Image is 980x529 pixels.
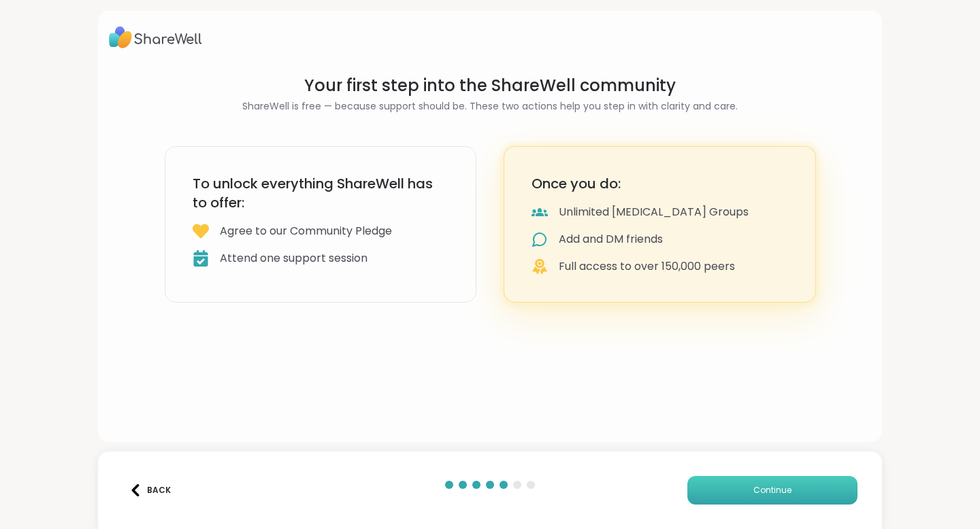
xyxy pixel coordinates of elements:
div: Full access to over 150,000 peers [559,258,735,275]
h3: Once you do: [532,174,788,193]
h2: ShareWell is free — because support should be. These two actions help you step in with clarity an... [165,99,816,114]
div: Back [129,484,171,496]
button: Back [122,476,177,505]
button: Continue [687,476,857,505]
img: ShareWell Logo [109,22,202,53]
h3: To unlock everything ShareWell has to offer: [193,174,449,212]
div: Attend one support session [220,250,367,267]
div: Unlimited [MEDICAL_DATA] Groups [559,204,749,220]
div: Add and DM friends [559,231,663,248]
h1: Your first step into the ShareWell community [165,75,816,97]
span: Continue [753,484,791,496]
div: Agree to our Community Pledge [220,223,392,239]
